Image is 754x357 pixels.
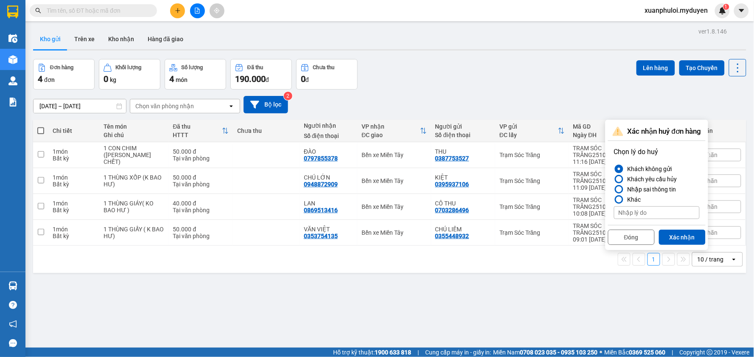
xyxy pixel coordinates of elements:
div: Bến xe Miền Tây [362,177,426,184]
div: 50.000 đ [173,174,229,181]
img: solution-icon [8,98,17,107]
div: Khách không gửi [624,164,672,174]
div: Bất kỳ [53,181,95,188]
div: Khách yêu cầu hủy [624,174,677,184]
span: đ [306,76,309,83]
span: đơn [44,76,55,83]
button: Số lượng4món [165,59,226,90]
div: Xác nhận huỷ đơn hàng [608,122,706,141]
div: CHÚ LỚN [304,174,353,181]
div: Tại văn phòng [173,207,229,214]
img: warehouse-icon [8,34,17,43]
div: 1 món [53,200,95,207]
div: ver 1.8.146 [699,27,727,36]
button: file-add [190,3,205,18]
span: caret-down [738,7,746,14]
span: search [35,8,41,14]
div: VP gửi [499,123,558,130]
div: ĐÀO [304,148,353,155]
div: Người nhận [304,122,353,129]
div: Tại văn phòng [173,155,229,162]
button: 1 [647,253,660,266]
span: | [672,348,673,357]
th: Toggle SortBy [357,120,431,142]
div: Đơn hàng [50,65,73,70]
div: 50.000 đ [173,148,229,155]
div: Bất kỳ [53,207,95,214]
span: kg [110,76,116,83]
div: 0387753527 [435,155,469,162]
button: Tạo Chuyến [679,60,725,76]
div: CÔ THU [435,200,491,207]
button: Bộ lọc [244,96,288,113]
img: warehouse-icon [8,281,17,290]
span: plus [175,8,181,14]
button: Hàng đã giao [141,29,190,49]
span: 4 [38,74,42,84]
input: Tìm tên, số ĐT hoặc mã đơn [47,6,147,15]
div: Đã thu [173,123,222,130]
img: warehouse-icon [8,55,17,64]
div: 0797855378 [304,155,338,162]
img: warehouse-icon [8,76,17,85]
div: 40.000 đ [173,200,229,207]
span: VP gửi: [9,49,90,58]
p: Chọn lý do huỷ [614,147,700,157]
span: file-add [194,8,200,14]
div: VĂN VIỆT [304,226,353,233]
div: 1 món [53,174,95,181]
div: Trạm Sóc Trăng [499,152,564,158]
span: Miền Bắc [605,348,666,357]
div: KIỆT [435,174,491,181]
div: ĐC giao [362,132,420,138]
div: HTTT [173,132,222,138]
div: 0353754135 [304,233,338,239]
span: Nhãn [704,152,718,158]
strong: 0708 023 035 - 0935 103 250 [520,349,598,356]
div: 0395937106 [435,181,469,188]
div: 0948872909 [304,181,338,188]
button: Đóng [608,230,655,245]
span: 38 [PERSON_NAME], P 3 [9,59,73,66]
span: Phòng vé số 16, 395 Kinh [PERSON_NAME], [GEOGRAPHIC_DATA] [118,59,179,79]
div: 1 CON CHIM (KO BAO CHẾT) [104,145,165,165]
button: aim [210,3,224,18]
button: Đơn hàng4đơn [33,59,95,90]
span: 1 [725,4,728,10]
div: Chưa thu [313,65,335,70]
div: Tại văn phòng [173,233,229,239]
div: Chọn văn phòng nhận [135,102,194,110]
div: Trạm Sóc Trăng [499,177,564,184]
strong: 0369 525 060 [629,349,666,356]
div: 1 món [53,148,95,155]
span: | [418,348,419,357]
div: Ghi chú [104,132,165,138]
sup: 2 [284,92,292,100]
div: Số điện thoại [304,132,353,139]
sup: 1 [723,4,729,10]
div: VP nhận [362,123,420,130]
div: Khác [624,194,641,205]
span: question-circle [9,301,17,309]
th: Toggle SortBy [569,120,631,142]
div: Nhập sai thông tin [624,184,676,194]
span: 190.000 [235,74,266,84]
div: 10:08 [DATE] [573,210,627,217]
div: ĐC lấy [499,132,558,138]
div: 11:16 [DATE] [573,158,627,165]
div: Chi tiết [53,127,95,134]
div: Bến xe Miền Tây [362,152,426,158]
span: Cung cấp máy in - giấy in: [425,348,491,357]
button: Trên xe [67,29,101,49]
div: CHÚ LIÊM [435,226,491,233]
span: món [176,76,188,83]
div: Số điện thoại [435,132,491,138]
div: Chưa thu [237,127,295,134]
strong: 1900 633 818 [375,349,411,356]
button: Lên hàng [636,60,675,76]
img: logo-vxr [7,6,18,18]
div: Nhãn [699,127,741,134]
span: TP.HCM -SÓC TRĂNG [84,17,144,24]
div: TRẠM SÓC TRĂNG2510120011 [573,145,627,158]
div: Bất kỳ [53,155,95,162]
